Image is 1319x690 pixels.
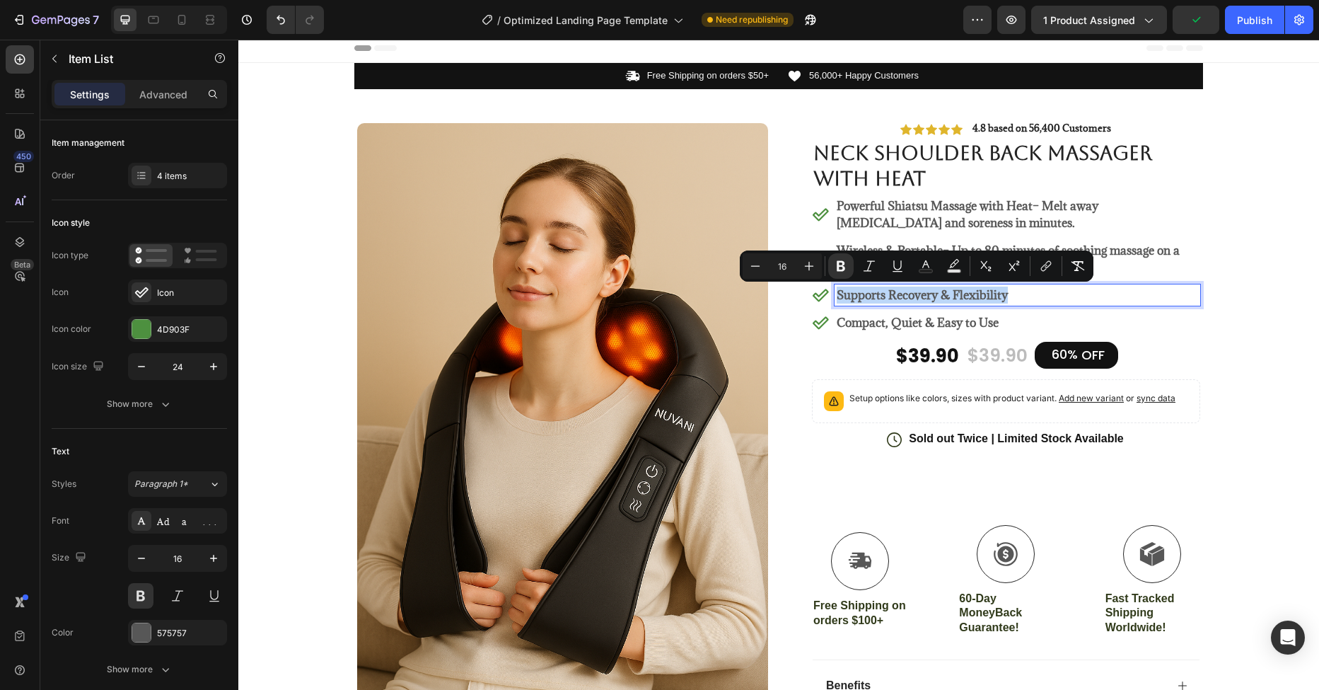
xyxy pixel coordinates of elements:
[820,353,885,364] span: Add new variant
[134,478,188,490] span: Paragraph 1*
[157,170,223,183] div: 4 items
[157,287,223,299] div: Icon
[596,245,962,266] div: Rich Text Editor. Editing area: main
[575,559,668,589] p: Free Shipping on orders $100+
[52,391,227,417] button: Show more
[52,169,75,182] div: Order
[69,50,189,67] p: Item List
[52,357,107,376] div: Icon size
[70,87,110,102] p: Settings
[740,251,1093,282] div: Editor contextual toolbar
[157,323,223,336] div: 4D903F
[598,275,760,291] strong: Compact, Quiet & Easy to Use
[52,286,69,299] div: Icon
[107,662,173,677] div: Show more
[656,304,722,330] div: $39.90
[52,445,69,458] div: Text
[52,548,89,568] div: Size
[157,515,223,528] div: Adamina
[670,392,885,407] p: Sold out Twice | Limited Stock Available
[157,627,223,640] div: 575757
[107,397,173,411] div: Show more
[52,249,88,262] div: Icon type
[52,217,90,229] div: Icon style
[1043,13,1135,28] span: 1 product assigned
[6,6,105,34] button: 7
[734,82,873,95] strong: 4.8 based on 56,400 Customers
[588,639,632,654] p: Benefits
[596,272,962,294] div: Rich Text Editor. Editing area: main
[598,203,704,219] strong: Wireless & Portable
[13,151,34,162] div: 450
[238,40,1319,690] iframe: Design area
[574,99,962,154] h1: Neck Shoulder Back Massager with Heat
[1237,13,1272,28] div: Publish
[867,552,960,596] p: Fast Tracked Shipping Worldwide!
[497,13,501,28] span: /
[504,13,668,28] span: Optimized Landing Page Template
[596,156,962,194] div: Rich Text Editor. Editing area: main
[128,471,227,497] button: Paragraph 1*
[598,159,794,174] strong: Powerful Shiatsu Massage with Heat
[1225,6,1284,34] button: Publish
[598,248,769,263] strong: Supports Recovery & Flexibility
[52,137,124,149] div: Item management
[574,417,962,463] button: Add to cart
[598,202,960,236] p: – Up to 80 minutes of soothing massage on a single charge.
[93,11,99,28] p: 7
[730,431,806,449] div: Add to cart
[812,305,841,324] div: 60%
[841,305,868,326] div: OFF
[1031,6,1167,34] button: 1 product assigned
[52,514,69,527] div: Font
[139,87,187,102] p: Advanced
[598,158,960,192] p: – Melt away [MEDICAL_DATA] and soreness in minutes.
[721,552,814,596] p: 60-Day MoneyBack Guarantee!
[1271,621,1305,655] div: Open Intercom Messenger
[52,626,74,639] div: Color
[596,200,962,238] div: Rich Text Editor. Editing area: main
[52,323,91,335] div: Icon color
[52,478,76,490] div: Styles
[898,353,937,364] span: sync data
[885,353,937,364] span: or
[716,13,788,26] span: Need republishing
[11,259,34,270] div: Beta
[267,6,324,34] div: Undo/Redo
[52,657,227,682] button: Show more
[728,304,791,330] div: $39.90
[611,352,937,366] p: Setup options like colors, sizes with product variant.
